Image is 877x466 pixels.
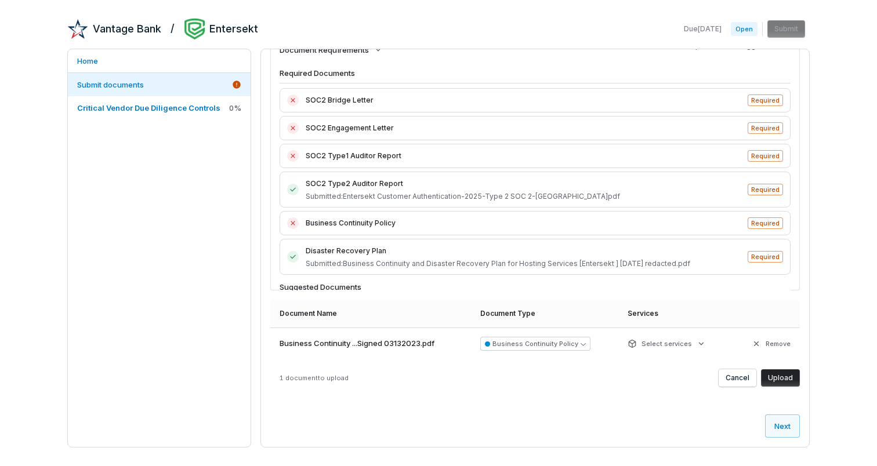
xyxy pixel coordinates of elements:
[68,49,251,72] a: Home
[280,45,369,55] span: Document Requirements
[306,178,741,190] span: SOC2 Type2 Auditor Report
[748,150,783,162] span: Required
[306,94,741,106] span: SOC2 Bridge Letter
[719,369,756,387] button: Cancel
[280,338,434,349] span: Business Continuity ...Signed 03132023.pdf
[748,184,783,195] span: Required
[621,300,730,327] th: Services
[306,245,741,257] span: Disaster Recovery Plan
[761,369,800,387] button: Upload
[684,24,722,34] span: Due [DATE]
[306,217,741,229] span: Business Continuity Policy
[280,282,791,297] h4: Suggested Documents
[624,333,709,354] button: Select services
[765,414,800,438] button: Next
[280,374,349,382] span: 1 document to upload
[748,333,794,354] button: Remove
[229,103,241,113] span: 0 %
[270,300,473,327] th: Document Name
[68,96,251,119] a: Critical Vendor Due Diligence Controls0%
[171,19,175,36] h2: /
[731,22,758,36] span: Open
[276,38,386,62] button: Document Requirements
[748,217,783,229] span: Required
[77,103,220,112] span: Critical Vendor Due Diligence Controls
[748,251,783,263] span: Required
[93,21,161,37] h2: Vantage Bank
[473,300,621,327] th: Document Type
[480,337,590,351] button: Business Continuity Policy
[306,259,741,268] span: Submitted: Business Continuity and Disaster Recovery Plan for Hosting Services [Entersekt ] 2025....
[68,73,251,96] a: Submit documents
[748,122,783,134] span: Required
[77,80,144,89] span: Submit documents
[748,94,783,106] span: Required
[209,21,258,37] h2: Entersekt
[306,150,741,162] span: SOC2 Type1 Auditor Report
[280,68,791,83] h4: Required Documents
[306,192,741,201] span: Submitted: Entersekt Customer Authentication-2025-Type 2 SOC 2-CoAO.pdf
[306,122,741,134] span: SOC2 Engagement Letter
